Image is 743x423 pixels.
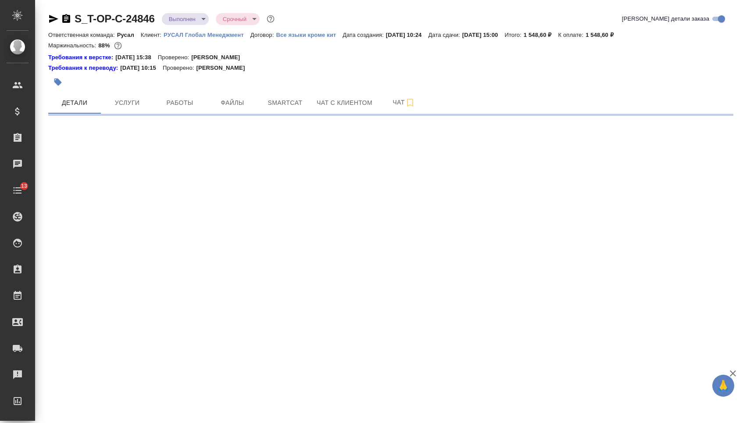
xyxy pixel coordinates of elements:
[276,31,343,38] a: Все языки кроме кит
[120,64,163,72] p: [DATE] 10:15
[405,97,415,108] svg: Подписаться
[220,15,249,23] button: Срочный
[265,13,276,25] button: Доп статусы указывают на важность/срочность заказа
[343,32,386,38] p: Дата создания:
[61,14,71,24] button: Скопировать ссылку
[75,13,155,25] a: S_T-OP-C-24846
[48,72,68,92] button: Добавить тэг
[16,182,32,190] span: 13
[386,32,429,38] p: [DATE] 10:24
[558,32,586,38] p: К оплате:
[48,53,115,62] div: Нажми, чтобы открыть папку с инструкцией
[524,32,558,38] p: 1 548,60 ₽
[48,32,117,38] p: Ответственная команда:
[317,97,372,108] span: Чат с клиентом
[115,53,158,62] p: [DATE] 15:38
[383,97,425,108] span: Чат
[106,97,148,108] span: Услуги
[48,42,98,49] p: Маржинальность:
[716,376,731,395] span: 🙏
[586,32,620,38] p: 1 548,60 ₽
[2,179,33,201] a: 13
[216,13,260,25] div: Выполнен
[162,13,209,25] div: Выполнен
[622,14,709,23] span: [PERSON_NAME] детали заказа
[163,64,196,72] p: Проверено:
[276,32,343,38] p: Все языки кроме кит
[196,64,251,72] p: [PERSON_NAME]
[48,14,59,24] button: Скопировать ссылку для ЯМессенджера
[159,97,201,108] span: Работы
[166,15,198,23] button: Выполнен
[428,32,462,38] p: Дата сдачи:
[712,375,734,397] button: 🙏
[191,53,246,62] p: [PERSON_NAME]
[48,64,120,72] div: Нажми, чтобы открыть папку с инструкцией
[462,32,505,38] p: [DATE] 15:00
[48,64,120,72] a: Требования к переводу:
[211,97,254,108] span: Файлы
[48,53,115,62] a: Требования к верстке:
[98,42,112,49] p: 88%
[164,32,250,38] p: РУСАЛ Глобал Менеджмент
[54,97,96,108] span: Детали
[141,32,164,38] p: Клиент:
[250,32,276,38] p: Договор:
[264,97,306,108] span: Smartcat
[164,31,250,38] a: РУСАЛ Глобал Менеджмент
[504,32,523,38] p: Итого:
[117,32,141,38] p: Русал
[158,53,192,62] p: Проверено:
[112,40,124,51] button: 160.92 RUB;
